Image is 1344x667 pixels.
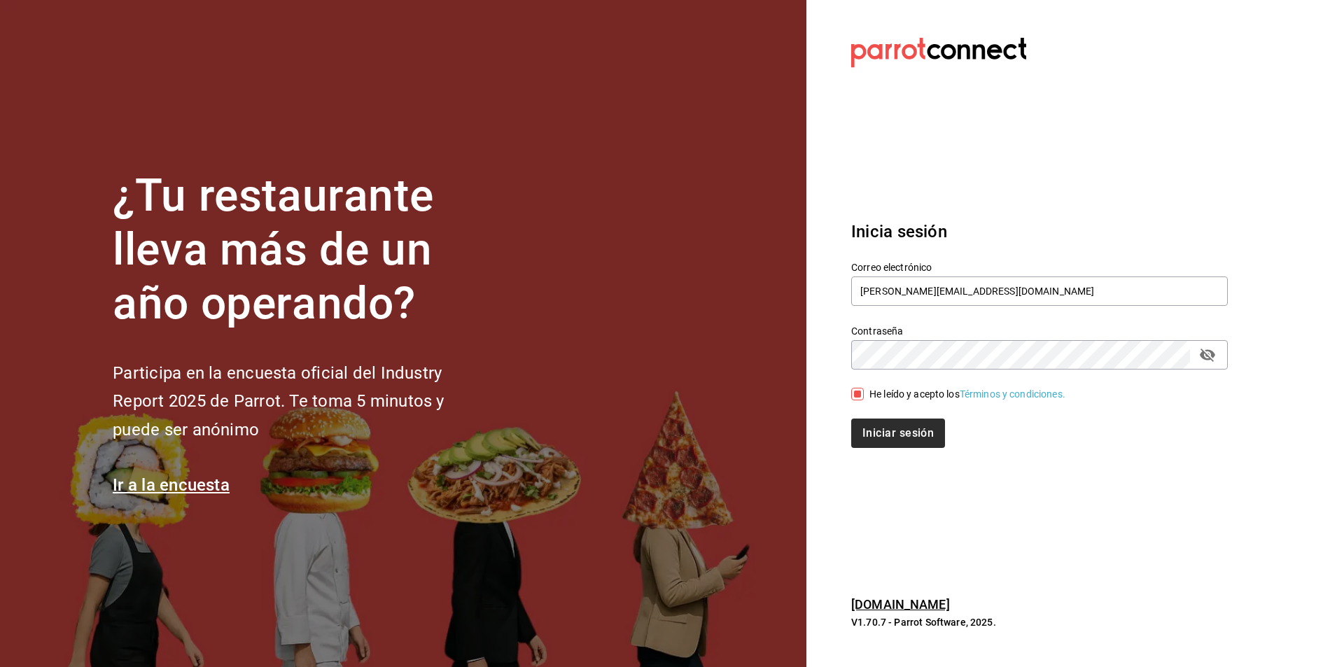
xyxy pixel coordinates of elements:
input: Ingresa tu correo electrónico [851,276,1228,306]
h1: ¿Tu restaurante lleva más de un año operando? [113,169,491,330]
a: [DOMAIN_NAME] [851,597,950,612]
h3: Inicia sesión [851,219,1228,244]
label: Contraseña [851,326,1228,336]
label: Correo electrónico [851,262,1228,272]
button: Iniciar sesión [851,419,945,448]
a: Ir a la encuesta [113,475,230,495]
h2: Participa en la encuesta oficial del Industry Report 2025 de Parrot. Te toma 5 minutos y puede se... [113,359,491,444]
a: Términos y condiciones. [960,388,1065,400]
button: passwordField [1196,343,1219,367]
p: V1.70.7 - Parrot Software, 2025. [851,615,1228,629]
div: He leído y acepto los [869,387,1065,402]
